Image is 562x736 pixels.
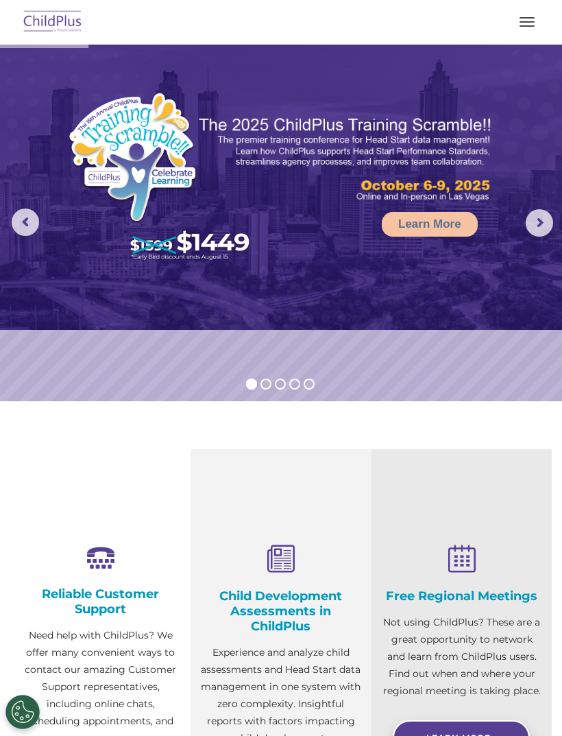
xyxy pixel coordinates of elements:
[382,212,478,237] a: Learn More
[5,695,40,729] button: Cookies Settings
[331,588,562,736] iframe: Chat Widget
[201,589,361,634] h4: Child Development Assessments in ChildPlus
[21,586,180,617] h4: Reliable Customer Support
[21,6,85,38] img: ChildPlus by Procare Solutions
